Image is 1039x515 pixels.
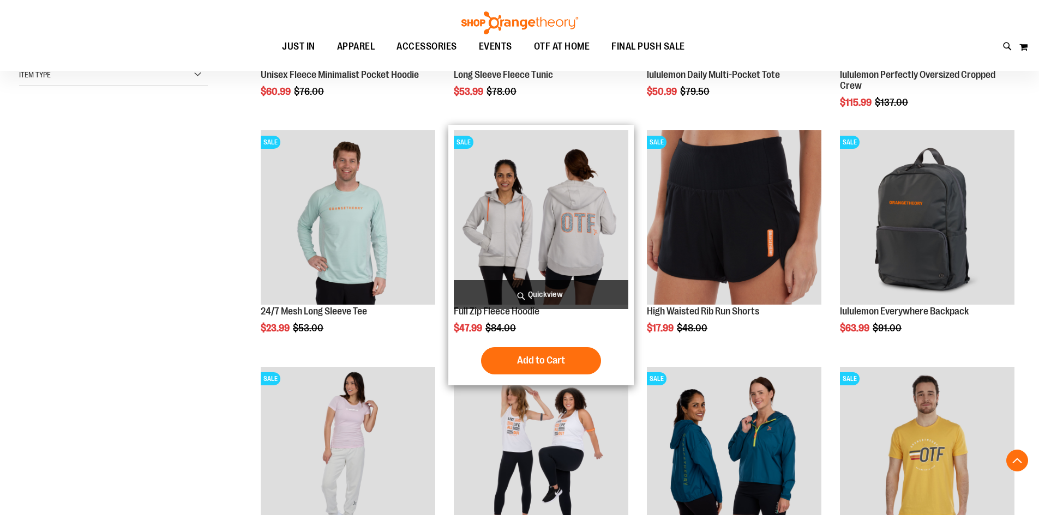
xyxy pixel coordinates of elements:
[479,34,512,59] span: EVENTS
[487,86,518,97] span: $78.00
[534,34,590,59] span: OTF AT HOME
[19,70,51,79] span: Item Type
[261,130,435,306] a: Main Image of 1457095SALE
[454,136,473,149] span: SALE
[1006,450,1028,471] button: Back To Top
[873,323,903,334] span: $91.00
[261,323,291,334] span: $23.99
[261,306,367,317] a: 24/7 Mesh Long Sleeve Tee
[647,86,678,97] span: $50.99
[454,323,484,334] span: $47.99
[261,86,292,97] span: $60.99
[680,86,711,97] span: $79.50
[481,347,601,374] button: Add to Cart
[386,34,468,59] a: ACCESSORIES
[840,306,969,317] a: lululemon Everywhere Backpack
[840,136,860,149] span: SALE
[261,130,435,305] img: Main Image of 1457095
[517,354,565,366] span: Add to Cart
[448,125,634,385] div: product
[468,34,523,59] a: EVENTS
[611,34,685,59] span: FINAL PUSH SALE
[282,34,315,59] span: JUST IN
[261,136,280,149] span: SALE
[647,306,759,317] a: High Waisted Rib Run Shorts
[261,372,280,385] span: SALE
[485,323,518,334] span: $84.00
[255,125,441,361] div: product
[337,34,375,59] span: APPAREL
[261,69,419,80] a: Unisex Fleece Minimalist Pocket Hoodie
[454,306,539,317] a: Full Zip Fleece Hoodie
[840,69,995,91] a: lululemon Perfectly Oversized Cropped Crew
[840,97,873,108] span: $115.99
[647,130,821,306] a: High Waisted Rib Run ShortsSALE
[454,280,628,309] a: Quickview
[647,323,675,334] span: $17.99
[523,34,601,59] a: OTF AT HOME
[647,69,780,80] a: lululemon Daily Multi-Pocket Tote
[641,125,827,361] div: product
[293,323,325,334] span: $53.00
[647,372,666,385] span: SALE
[647,136,666,149] span: SALE
[600,34,696,59] a: FINAL PUSH SALE
[840,130,1014,305] img: lululemon Everywhere Backpack
[840,323,871,334] span: $63.99
[647,130,821,305] img: High Waisted Rib Run Shorts
[840,130,1014,306] a: lululemon Everywhere BackpackSALE
[454,130,628,305] img: Main Image of 1457091
[875,97,910,108] span: $137.00
[834,125,1020,361] div: product
[454,86,485,97] span: $53.99
[326,34,386,59] a: APPAREL
[397,34,457,59] span: ACCESSORIES
[460,11,580,34] img: Shop Orangetheory
[454,130,628,306] a: Main Image of 1457091SALE
[454,69,553,80] a: Long Sleeve Fleece Tunic
[677,323,709,334] span: $48.00
[294,86,326,97] span: $76.00
[271,34,326,59] a: JUST IN
[840,372,860,385] span: SALE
